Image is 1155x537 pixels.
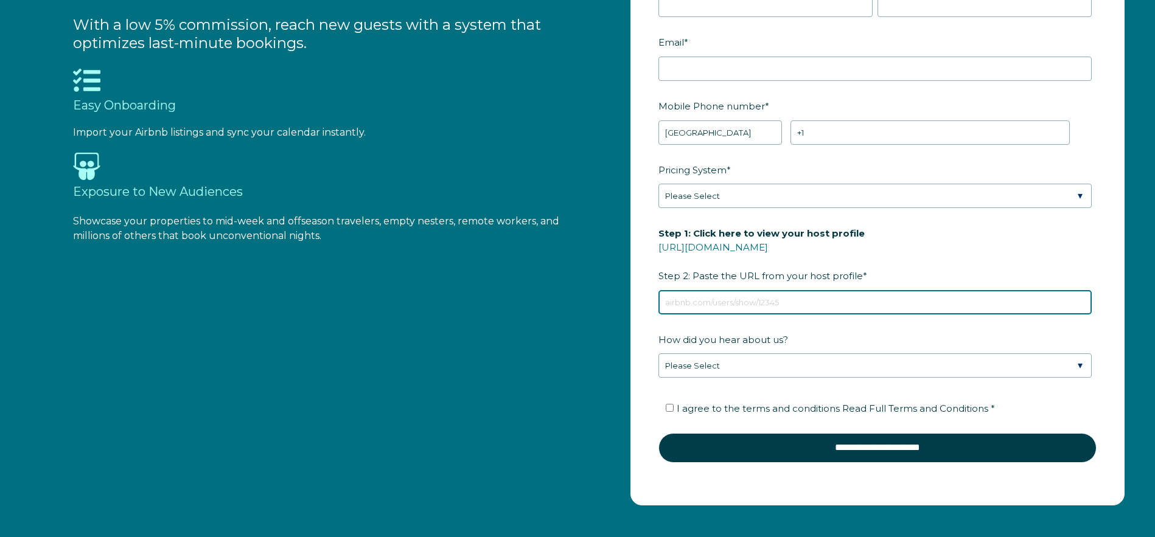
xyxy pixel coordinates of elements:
[658,224,865,285] span: Step 2: Paste the URL from your host profile
[658,290,1092,314] input: airbnb.com/users/show/12345
[73,184,243,199] span: Exposure to New Audiences
[677,403,995,414] span: I agree to the terms and conditions
[842,403,988,414] span: Read Full Terms and Conditions
[658,97,765,116] span: Mobile Phone number
[73,16,541,52] span: With a low 5% commission, reach new guests with a system that optimizes last-minute bookings.
[658,224,865,243] span: Step 1: Click here to view your host profile
[658,330,788,349] span: How did you hear about us?
[666,404,674,412] input: I agree to the terms and conditions Read Full Terms and Conditions *
[658,241,768,253] a: [URL][DOMAIN_NAME]
[73,126,366,138] span: Import your Airbnb listings and sync your calendar instantly.
[840,403,991,414] a: Read Full Terms and Conditions
[658,33,684,52] span: Email
[658,161,727,179] span: Pricing System
[73,98,176,113] span: Easy Onboarding
[73,215,559,241] span: Showcase your properties to mid-week and offseason travelers, empty nesters, remote workers, and ...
